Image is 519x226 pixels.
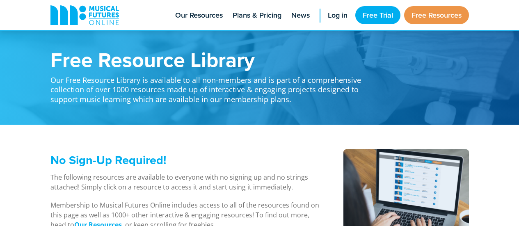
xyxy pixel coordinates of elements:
[50,70,370,104] p: Our Free Resource Library is available to all non-members and is part of a comprehensive collecti...
[233,10,281,21] span: Plans & Pricing
[355,6,400,24] a: Free Trial
[50,49,370,70] h1: Free Resource Library
[328,10,348,21] span: Log in
[404,6,469,24] a: Free Resources
[291,10,310,21] span: News
[50,151,166,169] span: No Sign-Up Required!
[175,10,223,21] span: Our Resources
[50,172,322,192] p: The following resources are available to everyone with no signing up and no strings attached! Sim...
